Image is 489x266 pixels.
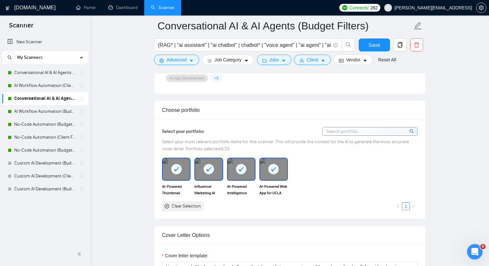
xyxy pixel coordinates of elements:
span: Scanner [4,21,38,34]
button: left [394,202,402,210]
span: holder [80,96,85,101]
span: holder [80,161,85,166]
a: dashboardDashboard [108,5,138,10]
span: copy [394,42,406,48]
img: logo [5,3,10,13]
span: setting [159,58,164,63]
li: Previous Page [394,202,402,210]
span: 282 [370,4,377,11]
span: holder [80,148,85,153]
span: holder [80,135,85,140]
a: No-Code Automation (Budget Filters W4, Aug) [14,144,76,157]
span: delete [410,42,423,48]
a: No-Code Automation (Budget Filters) [14,118,76,131]
span: left [396,204,400,208]
span: search [342,42,354,48]
button: idcardVendorcaret-down [333,55,373,65]
span: caret-down [321,58,325,63]
iframe: Intercom live chat [467,244,483,260]
span: Influencer Marketing AI Agent Development [194,183,223,196]
a: No-Code Automation (Client Filters) [14,131,76,144]
a: New Scanner [7,36,83,48]
span: holder [80,174,85,179]
span: search [5,55,15,60]
span: holder [80,186,85,192]
label: Cover letter template: [162,252,208,259]
span: right [412,204,416,208]
span: caret-down [189,58,194,63]
span: edit [414,22,422,30]
button: Save [359,38,390,51]
span: close-circle [165,204,169,208]
span: AI App Development [169,76,204,81]
span: setting [476,5,486,10]
span: Job Category [214,56,241,63]
a: Custom AI Development (Client Filters) [14,170,76,183]
span: caret-down [363,58,367,63]
a: Custom AI Development (Budget Filters) [14,183,76,196]
a: AI Workflow Automation (Budget Filters) [14,105,76,118]
span: + 6 [214,76,219,81]
span: 8 [480,244,485,249]
button: copy [394,38,407,51]
a: Conversational AI & AI Agents (Client Filters) [14,66,76,79]
span: AI-Powered Web App for UCLA Health [259,183,288,196]
button: search [5,52,15,63]
span: double-left [77,251,83,257]
button: right [410,202,418,210]
button: search [342,38,355,51]
span: holder [80,83,85,88]
span: Vendor [346,56,360,63]
span: search [409,128,415,135]
button: barsJob Categorycaret-down [202,55,254,65]
li: My Scanners [2,51,88,196]
button: delete [410,38,423,51]
a: searchScanner [151,5,175,10]
button: userClientcaret-down [294,55,331,65]
a: AI Workflow Automation (Client Filters) [14,79,76,92]
span: AI-Powered Intelligence Dashboard for Saudi Arabia Ministry of Health [227,183,255,196]
span: caret-down [244,58,249,63]
div: Choose portfolio [162,101,418,119]
span: My Scanners [17,51,43,64]
div: Clear Selection [172,203,201,210]
input: Search Freelance Jobs... [158,41,331,49]
span: user [299,58,304,63]
span: Connects: [350,4,369,11]
span: Select your most relevant portfolio items for this scanner. This will provide the context for the... [162,139,409,152]
input: Search portfolio [323,127,417,135]
a: 1 [402,203,409,210]
span: idcard [339,58,343,63]
a: homeHome [76,5,95,10]
span: holder [80,70,85,75]
input: Scanner name... [158,18,412,34]
li: Next Page [410,202,418,210]
div: Cover Letter Options [162,226,418,244]
span: AI-Powered Thumbnail Generation System for YouTube [162,183,190,196]
span: holder [80,122,85,127]
span: Select your portfolio: [162,129,205,134]
span: bars [207,58,212,63]
span: folder [262,58,267,63]
li: New Scanner [2,36,88,48]
span: caret-down [281,58,286,63]
span: Advanced [167,56,187,63]
span: Save [368,41,380,49]
img: upwork-logo.png [342,5,347,10]
button: setting [476,3,486,13]
span: user [386,5,390,10]
a: Conversational AI & AI Agents (Budget Filters) [14,92,76,105]
a: Custom AI Development (Budget Filter) [14,157,76,170]
span: Jobs [269,56,279,63]
a: Reset All [378,56,396,63]
button: settingAdvancedcaret-down [154,55,199,65]
span: holder [80,109,85,114]
button: folderJobscaret-down [257,55,292,65]
span: info-circle [333,43,338,47]
span: Client [307,56,318,63]
a: setting [476,5,486,10]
